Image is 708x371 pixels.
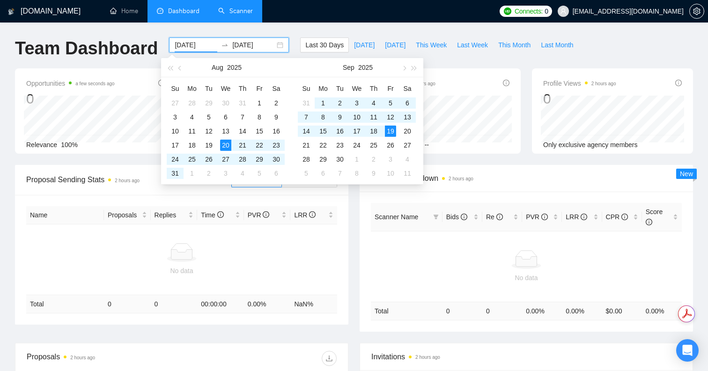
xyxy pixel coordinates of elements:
[503,80,509,86] span: info-circle
[382,124,399,138] td: 2025-09-19
[385,97,396,109] div: 5
[334,154,346,165] div: 30
[186,154,198,165] div: 25
[104,295,151,313] td: 0
[170,168,181,179] div: 31
[301,126,312,137] div: 14
[170,97,181,109] div: 27
[543,78,616,89] span: Profile Views
[690,7,704,15] span: setting
[399,110,416,124] td: 2025-09-13
[536,37,578,52] button: Last Month
[200,96,217,110] td: 2025-07-29
[30,266,333,276] div: No data
[676,339,699,362] div: Open Intercom Messenger
[332,96,348,110] td: 2025-09-02
[251,152,268,166] td: 2025-08-29
[254,111,265,123] div: 8
[170,140,181,151] div: 17
[24,24,103,32] div: Domain: [DOMAIN_NAME]
[354,40,375,50] span: [DATE]
[351,126,362,137] div: 17
[334,111,346,123] div: 9
[365,152,382,166] td: 2025-10-02
[368,154,379,165] div: 2
[348,81,365,96] th: We
[167,124,184,138] td: 2025-08-10
[170,111,181,123] div: 3
[402,126,413,137] div: 20
[431,210,441,224] span: filter
[402,97,413,109] div: 6
[184,96,200,110] td: 2025-07-28
[167,110,184,124] td: 2025-08-03
[371,172,682,184] span: Scanner Breakdown
[371,302,442,320] td: Total
[348,124,365,138] td: 2025-09-17
[315,110,332,124] td: 2025-09-08
[298,81,315,96] th: Su
[315,152,332,166] td: 2025-09-29
[271,126,282,137] div: 16
[237,97,248,109] div: 31
[254,154,265,165] div: 29
[348,110,365,124] td: 2025-09-10
[646,208,663,226] span: Score
[184,138,200,152] td: 2025-08-18
[203,140,214,151] div: 19
[220,111,231,123] div: 6
[301,111,312,123] div: 7
[200,124,217,138] td: 2025-08-12
[220,140,231,151] div: 20
[298,152,315,166] td: 2025-09-28
[217,138,234,152] td: 2025-08-20
[368,111,379,123] div: 11
[349,37,380,52] button: [DATE]
[496,214,503,220] span: info-circle
[27,351,182,366] div: Proposals
[203,97,214,109] div: 29
[332,166,348,180] td: 2025-10-07
[411,37,452,52] button: This Week
[385,168,396,179] div: 10
[203,126,214,137] div: 12
[25,54,33,62] img: tab_domain_overview_orange.svg
[332,81,348,96] th: Tu
[15,15,22,22] img: logo_orange.svg
[382,166,399,180] td: 2025-10-10
[220,154,231,165] div: 27
[317,97,329,109] div: 1
[504,7,511,15] img: upwork-logo.png
[184,110,200,124] td: 2025-08-04
[482,302,522,320] td: 0
[541,214,548,220] span: info-circle
[334,168,346,179] div: 7
[26,141,57,148] span: Relevance
[115,178,140,183] time: 2 hours ago
[566,213,587,221] span: LRR
[646,219,652,225] span: info-circle
[227,58,242,77] button: 2025
[382,110,399,124] td: 2025-09-12
[26,90,115,108] div: 0
[317,140,329,151] div: 22
[675,80,682,86] span: info-circle
[385,111,396,123] div: 12
[186,126,198,137] div: 11
[309,211,316,218] span: info-circle
[167,81,184,96] th: Su
[399,124,416,138] td: 2025-09-20
[380,37,411,52] button: [DATE]
[457,40,488,50] span: Last Week
[402,154,413,165] div: 4
[26,15,46,22] div: v 4.0.25
[155,210,187,220] span: Replies
[433,214,439,220] span: filter
[271,111,282,123] div: 9
[217,110,234,124] td: 2025-08-06
[103,55,158,61] div: Keywords by Traffic
[442,302,482,320] td: 0
[334,140,346,151] div: 23
[541,40,573,50] span: Last Month
[351,168,362,179] div: 8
